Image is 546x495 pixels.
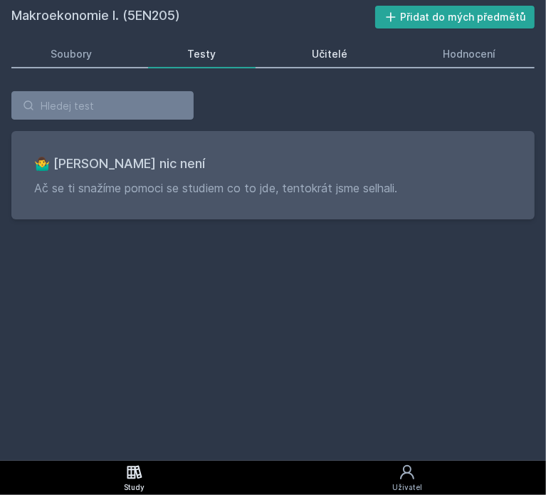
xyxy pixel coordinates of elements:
[11,40,131,68] a: Soubory
[11,6,375,28] h2: Makroekonomie I. (5EN205)
[268,461,546,495] a: Uživatel
[443,47,495,61] div: Hodnocení
[404,40,535,68] a: Hodnocení
[375,6,535,28] button: Přidat do mých předmětů
[187,47,216,61] div: Testy
[273,40,387,68] a: Učitelé
[34,154,512,174] h3: 🤷‍♂️ [PERSON_NAME] nic není
[392,482,422,493] div: Uživatel
[148,40,255,68] a: Testy
[312,47,347,61] div: Učitelé
[51,47,92,61] div: Soubory
[11,91,194,120] input: Hledej test
[124,482,145,493] div: Study
[34,179,512,197] p: Ač se ti snažíme pomoci se studiem co to jde, tentokrát jsme selhali.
